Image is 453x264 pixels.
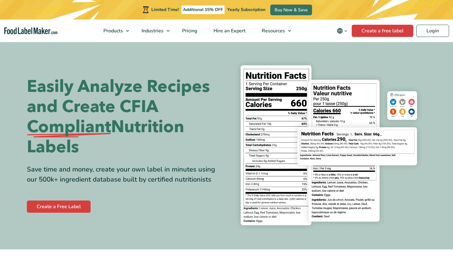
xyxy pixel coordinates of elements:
[416,25,449,37] a: Login
[333,25,352,37] button: Change language
[27,117,111,137] span: Compliant
[174,20,204,42] a: Pricing
[254,20,294,42] a: Resources
[95,20,132,42] a: Products
[27,201,91,213] a: Create a Free Label
[352,25,413,37] a: Create a free label
[206,20,252,42] a: Hire an Expert
[270,5,312,15] a: Buy Now & Save
[102,27,124,34] span: Products
[212,27,246,34] span: Hire an Expert
[27,165,222,185] div: Save time and money, create your own label in minutes using our 500k+ ingredient database built b...
[227,7,265,13] span: Yearly Subscription
[4,27,57,34] a: Food Label Maker homepage
[151,7,179,13] span: Limited Time!
[180,27,198,34] span: Pricing
[140,27,164,34] span: Industries
[182,5,225,14] span: Additional 15% OFF
[134,20,173,42] a: Industries
[27,77,222,157] h1: Easily Analyze Recipes and Create CFIA Nutrition Labels
[260,27,286,34] span: Resources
